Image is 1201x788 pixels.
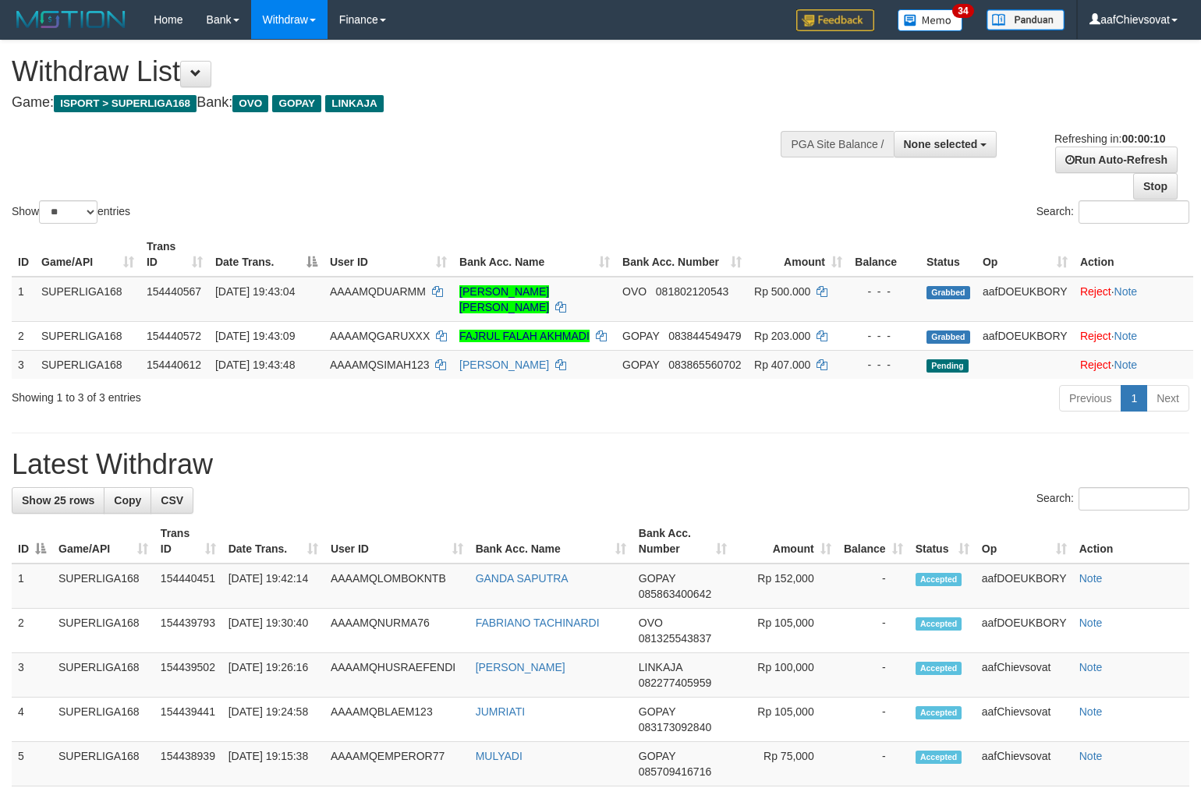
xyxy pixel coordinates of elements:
[1073,519,1189,564] th: Action
[916,751,962,764] span: Accepted
[1079,750,1103,762] a: Note
[154,609,222,653] td: 154439793
[469,519,632,564] th: Bank Acc. Name: activate to sort column ascending
[272,95,321,112] span: GOPAY
[39,200,97,224] select: Showentries
[855,284,914,299] div: - - -
[898,9,963,31] img: Button%20Memo.svg
[476,617,600,629] a: FABRIANO TACHINARDI
[668,330,741,342] span: Copy 083844549479 to clipboard
[976,698,1073,742] td: aafChievsovat
[222,609,324,653] td: [DATE] 19:30:40
[215,330,295,342] span: [DATE] 19:43:09
[222,698,324,742] td: [DATE] 19:24:58
[1121,385,1147,412] a: 1
[151,487,193,514] a: CSV
[733,519,837,564] th: Amount: activate to sort column ascending
[639,617,663,629] span: OVO
[324,698,469,742] td: AAAAMQBLAEM123
[222,653,324,698] td: [DATE] 19:26:16
[54,95,197,112] span: ISPORT > SUPERLIGA168
[748,232,848,277] th: Amount: activate to sort column ascending
[459,330,590,342] a: FAJRUL FALAH AKHMADI
[154,742,222,786] td: 154438939
[1079,617,1103,629] a: Note
[154,653,222,698] td: 154439502
[838,742,909,786] td: -
[324,519,469,564] th: User ID: activate to sort column ascending
[324,609,469,653] td: AAAAMQNURMA76
[848,232,920,277] th: Balance
[916,706,962,719] span: Accepted
[838,609,909,653] td: -
[838,653,909,698] td: -
[1055,147,1178,173] a: Run Auto-Refresh
[12,487,105,514] a: Show 25 rows
[632,519,734,564] th: Bank Acc. Number: activate to sort column ascending
[1080,330,1111,342] a: Reject
[1079,572,1103,585] a: Note
[12,8,130,31] img: MOTION_logo.png
[12,56,785,87] h1: Withdraw List
[639,705,675,718] span: GOPAY
[1146,385,1189,412] a: Next
[622,285,647,298] span: OVO
[622,330,659,342] span: GOPAY
[476,661,565,673] a: [PERSON_NAME]
[976,232,1074,277] th: Op: activate to sort column ascending
[52,609,154,653] td: SUPERLIGA168
[926,330,970,344] span: Grabbed
[1059,385,1121,412] a: Previous
[1074,350,1193,379] td: ·
[976,564,1073,609] td: aafDOEUKBORY
[476,572,569,585] a: GANDA SAPUTRA
[1121,133,1165,145] strong: 00:00:10
[324,742,469,786] td: AAAAMQEMPEROR77
[976,321,1074,350] td: aafDOEUKBORY
[616,232,748,277] th: Bank Acc. Number: activate to sort column ascending
[324,232,453,277] th: User ID: activate to sort column ascending
[754,330,810,342] span: Rp 203.000
[154,519,222,564] th: Trans ID: activate to sort column ascending
[1036,200,1189,224] label: Search:
[52,742,154,786] td: SUPERLIGA168
[12,321,35,350] td: 2
[1133,173,1178,200] a: Stop
[639,721,711,733] span: Copy 083173092840 to clipboard
[976,519,1073,564] th: Op: activate to sort column ascending
[926,359,969,373] span: Pending
[1114,359,1138,371] a: Note
[12,350,35,379] td: 3
[22,494,94,507] span: Show 25 rows
[1080,359,1111,371] a: Reject
[622,359,659,371] span: GOPAY
[12,232,35,277] th: ID
[324,564,469,609] td: AAAAMQLOMBOKNTB
[330,285,426,298] span: AAAAMQDUARMM
[733,609,837,653] td: Rp 105,000
[12,200,130,224] label: Show entries
[733,742,837,786] td: Rp 75,000
[12,95,785,111] h4: Game: Bank:
[147,359,201,371] span: 154440612
[209,232,324,277] th: Date Trans.: activate to sort column descending
[35,277,140,322] td: SUPERLIGA168
[916,617,962,631] span: Accepted
[733,698,837,742] td: Rp 105,000
[1079,200,1189,224] input: Search:
[12,564,52,609] td: 1
[114,494,141,507] span: Copy
[222,519,324,564] th: Date Trans.: activate to sort column ascending
[916,573,962,586] span: Accepted
[35,321,140,350] td: SUPERLIGA168
[668,359,741,371] span: Copy 083865560702 to clipboard
[1079,487,1189,511] input: Search:
[639,588,711,600] span: Copy 085863400642 to clipboard
[12,519,52,564] th: ID: activate to sort column descending
[147,285,201,298] span: 154440567
[12,698,52,742] td: 4
[215,359,295,371] span: [DATE] 19:43:48
[838,698,909,742] td: -
[639,661,682,673] span: LINKAJA
[330,330,430,342] span: AAAAMQGARUXXX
